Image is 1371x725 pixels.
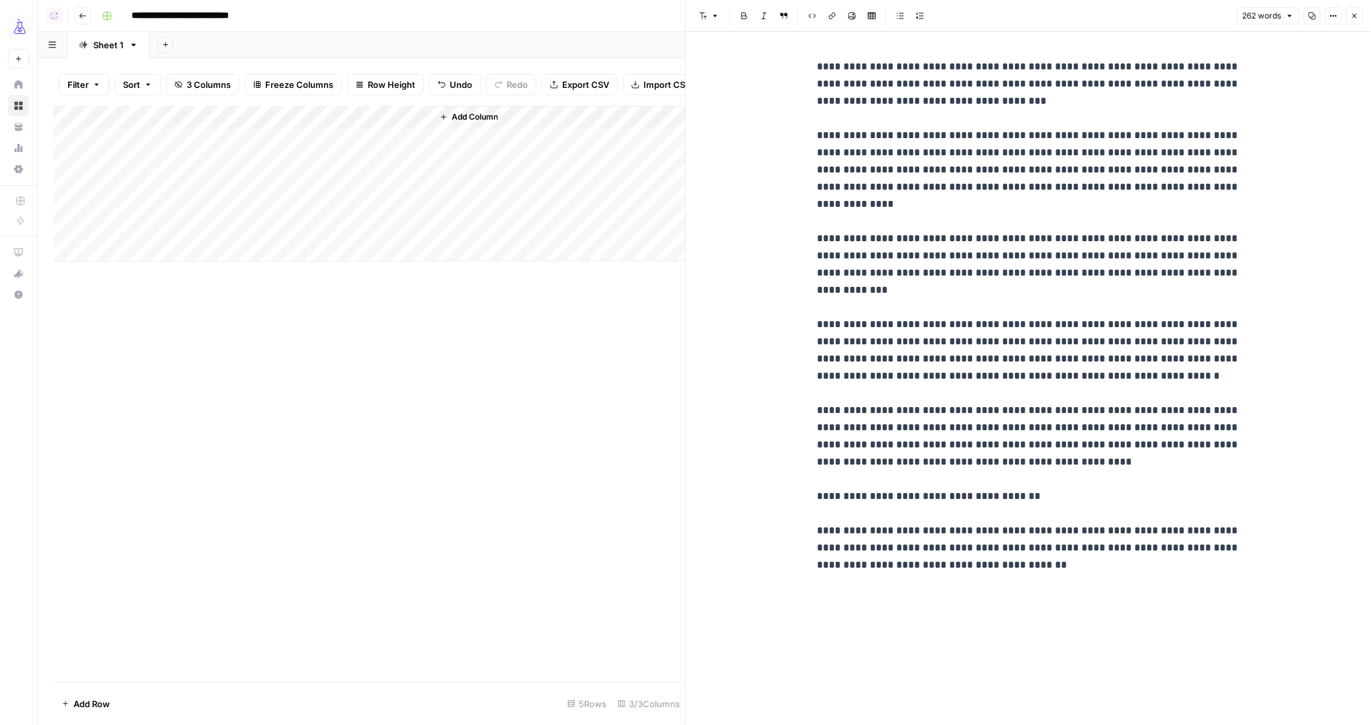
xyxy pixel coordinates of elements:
button: Row Height [347,74,424,95]
button: Add Row [54,693,118,714]
a: Usage [8,137,29,159]
div: What's new? [9,264,28,284]
div: Sheet 1 [93,38,124,52]
a: Your Data [8,116,29,137]
button: Add Column [435,108,503,126]
a: Browse [8,95,29,116]
span: Filter [67,78,89,91]
button: 3 Columns [166,74,239,95]
span: Import CSV [644,78,691,91]
a: Home [8,74,29,95]
span: Sort [123,78,140,91]
button: Help + Support [8,284,29,305]
span: Redo [507,78,528,91]
span: Add Row [73,697,110,710]
button: Export CSV [542,74,618,95]
img: AirOps Growth Logo [8,15,32,39]
button: Freeze Columns [245,74,342,95]
span: Add Column [452,111,498,123]
span: Freeze Columns [265,78,333,91]
span: Undo [450,78,472,91]
button: 262 words [1237,7,1300,24]
button: Workspace: AirOps Growth [8,11,29,44]
button: Filter [59,74,109,95]
button: Undo [429,74,481,95]
a: Settings [8,159,29,180]
span: 262 words [1243,10,1282,22]
span: Export CSV [562,78,609,91]
button: Import CSV [623,74,700,95]
button: Redo [486,74,536,95]
span: 3 Columns [187,78,231,91]
span: Row Height [368,78,415,91]
a: Sheet 1 [67,32,149,58]
div: 5 Rows [562,693,612,714]
a: AirOps Academy [8,242,29,263]
button: What's new? [8,263,29,284]
button: Sort [114,74,161,95]
div: 3/3 Columns [612,693,686,714]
